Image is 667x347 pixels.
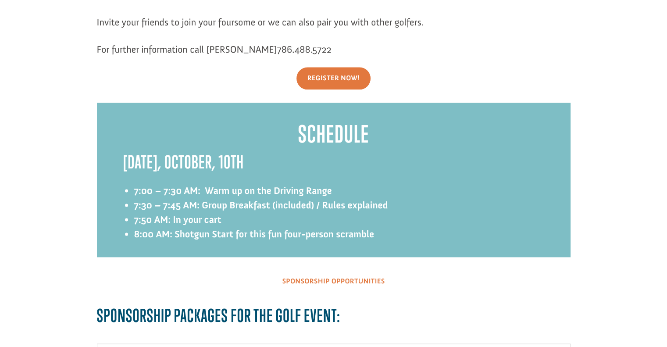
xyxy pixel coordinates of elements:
[277,43,332,55] span: 786.488.5722
[24,35,121,41] span: [GEOGRAPHIC_DATA] , [GEOGRAPHIC_DATA]
[296,67,371,89] a: Register Now!
[134,214,221,225] strong: 7:50 AM: In your cart
[97,305,341,326] span: Sponsorship packages for the golf event:
[123,151,244,172] strong: [DATE], October, 10th
[16,27,121,33] div: to
[271,270,396,293] a: Sponsorship Opportunities
[97,43,332,55] span: For further information call [PERSON_NAME]
[16,9,121,26] div: [PERSON_NAME] donated $50
[16,18,23,25] img: emoji thumbsUp
[134,199,388,211] strong: 7:30 – 7:45 AM: Group Breakfast (included) / Rules explained
[123,120,544,152] h2: Schedule
[134,185,332,197] strong: 7:00 – 7:30 AM: Warm up on the Driving Range
[97,16,424,28] span: Invite your friends to join your foursome or we can also pair you with other golfers.
[21,27,74,33] strong: [GEOGRAPHIC_DATA]
[134,228,374,240] strong: 8:00 AM: Shotgun Start for this fun four-person scramble
[16,35,22,41] img: US.png
[124,18,163,33] button: Donate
